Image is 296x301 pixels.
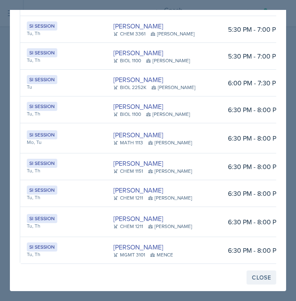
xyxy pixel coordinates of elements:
[27,83,100,91] div: Tu
[27,251,100,258] div: Tu, Th
[113,84,146,91] div: BIOL 2252K
[27,186,57,195] div: SI Session
[27,222,100,230] div: Tu, Th
[27,30,100,37] div: Tu, Th
[27,159,57,168] div: SI Session
[113,57,141,64] div: BIOL 1100
[27,194,100,201] div: Tu, Th
[27,75,57,84] div: SI Session
[146,57,190,64] div: [PERSON_NAME]
[148,223,192,230] div: [PERSON_NAME]
[221,237,293,263] td: 6:30 PM - 8:00 PM
[221,16,293,43] td: 5:30 PM - 7:00 PM
[113,111,141,118] div: BIOL 1100
[221,123,293,153] td: 6:30 PM - 8:00 PM
[221,96,293,123] td: 6:30 PM - 8:00 PM
[113,223,143,230] div: CHEM 1211
[27,102,57,111] div: SI Session
[221,180,293,207] td: 6:30 PM - 8:00 PM
[151,84,195,91] div: [PERSON_NAME]
[113,21,163,31] a: [PERSON_NAME]
[252,274,271,281] div: Close
[113,101,163,111] a: [PERSON_NAME]
[27,48,57,57] div: SI Session
[27,167,100,174] div: Tu, Th
[27,242,57,252] div: SI Session
[113,48,163,58] a: [PERSON_NAME]
[113,75,163,85] a: [PERSON_NAME]
[113,167,143,175] div: CHEM 1151
[113,194,143,202] div: CHEM 1211
[148,194,192,202] div: [PERSON_NAME]
[221,153,293,180] td: 6:30 PM - 8:00 PM
[113,185,163,195] a: [PERSON_NAME]
[221,207,293,237] td: 6:30 PM - 8:00 PM
[27,139,100,146] div: Mo, Tu
[113,214,163,223] a: [PERSON_NAME]
[247,270,276,285] button: Close
[113,242,163,252] a: [PERSON_NAME]
[113,251,145,259] div: MGMT 3101
[221,43,293,70] td: 5:30 PM - 7:00 PM
[27,214,57,223] div: SI Session
[113,30,146,38] div: CHEM 3361
[148,139,192,146] div: [PERSON_NAME]
[221,70,293,96] td: 6:00 PM - 7:30 PM
[150,30,195,38] div: [PERSON_NAME]
[27,110,100,118] div: Tu, Th
[113,139,143,146] div: MATH 1113
[113,130,163,140] a: [PERSON_NAME]
[150,251,173,259] div: MENCE
[113,158,163,168] a: [PERSON_NAME]
[148,167,192,175] div: [PERSON_NAME]
[27,21,57,31] div: SI Session
[27,130,57,139] div: SI Session
[27,56,100,64] div: Tu, Th
[146,111,190,118] div: [PERSON_NAME]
